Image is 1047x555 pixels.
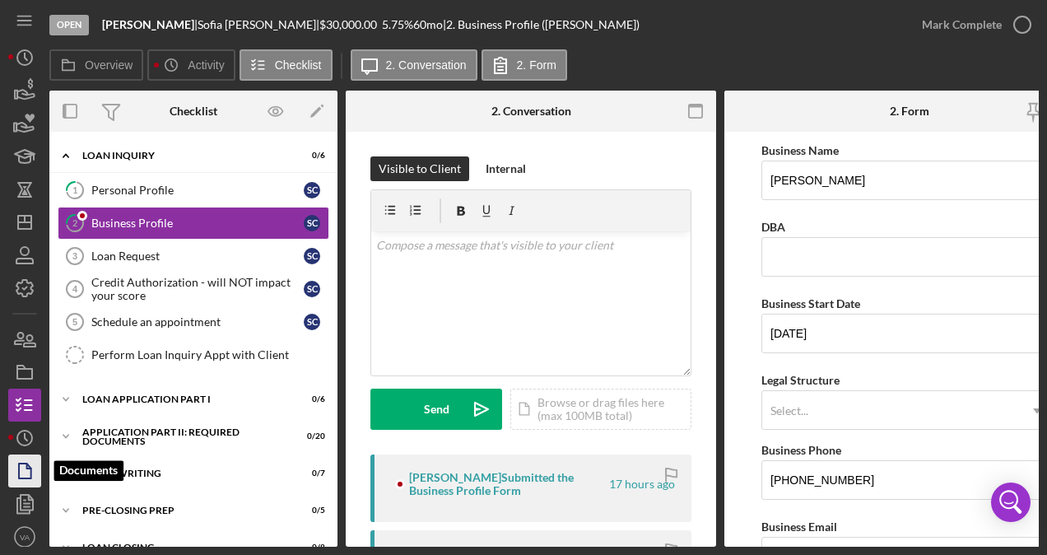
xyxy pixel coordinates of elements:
[370,389,502,430] button: Send
[304,281,320,297] div: S C
[770,404,808,417] div: Select...
[91,276,304,302] div: Credit Authorization - will NOT impact your score
[82,543,284,553] div: Loan Closing
[304,248,320,264] div: S C
[409,471,607,497] div: [PERSON_NAME] Submitted the Business Profile Form
[382,18,413,31] div: 5.75 %
[58,174,329,207] a: 1Personal ProfileSC
[49,15,89,35] div: Open
[295,543,325,553] div: 0 / 8
[304,215,320,231] div: S C
[91,315,304,329] div: Schedule an appointment
[443,18,640,31] div: | 2. Business Profile ([PERSON_NAME])
[517,58,556,72] label: 2. Form
[82,394,284,404] div: Loan Application Part I
[58,240,329,273] a: 3Loan RequestSC
[922,8,1002,41] div: Mark Complete
[304,182,320,198] div: S C
[240,49,333,81] button: Checklist
[351,49,477,81] button: 2. Conversation
[275,58,322,72] label: Checklist
[58,207,329,240] a: 2Business ProfileSC
[295,506,325,515] div: 0 / 5
[147,49,235,81] button: Activity
[72,317,77,327] tspan: 5
[761,296,860,310] label: Business Start Date
[91,184,304,197] div: Personal Profile
[486,156,526,181] div: Internal
[58,305,329,338] a: 5Schedule an appointmentSC
[295,431,325,441] div: 0 / 20
[188,58,224,72] label: Activity
[386,58,467,72] label: 2. Conversation
[482,49,567,81] button: 2. Form
[49,49,143,81] button: Overview
[91,250,304,263] div: Loan Request
[82,427,284,446] div: Application Part II: Required Documents
[295,151,325,161] div: 0 / 6
[72,251,77,261] tspan: 3
[304,314,320,330] div: S C
[890,105,929,118] div: 2. Form
[72,284,78,294] tspan: 4
[198,18,319,31] div: Sofia [PERSON_NAME] |
[379,156,461,181] div: Visible to Client
[82,469,284,478] div: Underwriting
[72,184,77,195] tspan: 1
[491,105,571,118] div: 2. Conversation
[477,156,534,181] button: Internal
[609,478,675,491] time: 2025-08-27 00:30
[761,520,837,534] label: Business Email
[295,469,325,478] div: 0 / 7
[295,394,325,404] div: 0 / 6
[8,520,41,553] button: VA
[91,217,304,230] div: Business Profile
[85,58,133,72] label: Overview
[82,151,284,161] div: Loan Inquiry
[91,348,328,361] div: Perform Loan Inquiry Appt with Client
[905,8,1039,41] button: Mark Complete
[58,273,329,305] a: 4Credit Authorization - will NOT impact your scoreSC
[82,506,284,515] div: Pre-Closing Prep
[170,105,217,118] div: Checklist
[761,143,839,157] label: Business Name
[102,17,194,31] b: [PERSON_NAME]
[761,443,841,457] label: Business Phone
[20,533,30,542] text: VA
[413,18,443,31] div: 60 mo
[72,217,77,228] tspan: 2
[424,389,449,430] div: Send
[370,156,469,181] button: Visible to Client
[58,338,329,371] a: Perform Loan Inquiry Appt with Client
[102,18,198,31] div: |
[761,220,785,234] label: DBA
[991,483,1031,522] div: Open Intercom Messenger
[319,18,382,31] div: $30,000.00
